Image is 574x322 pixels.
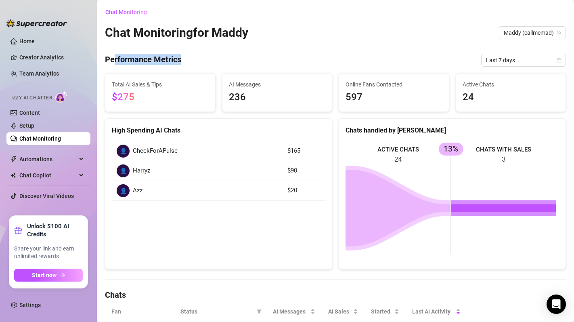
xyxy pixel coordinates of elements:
span: filter [255,305,263,318]
span: 236 [229,90,326,105]
span: Last AI Activity [412,307,454,316]
span: CheckForAPulse_ [133,146,180,156]
span: Maddy (callmemad) [504,27,561,39]
span: Izzy AI Chatter [11,94,52,102]
a: Discover Viral Videos [19,193,74,199]
span: team [557,30,561,35]
div: High Spending AI Chats [112,125,325,135]
span: $275 [112,91,134,103]
span: AI Messages [229,80,326,89]
span: Chat Copilot [19,169,77,182]
div: Chats handled by [PERSON_NAME] [346,125,559,135]
img: AI Chatter [55,91,68,103]
span: Automations [19,153,77,166]
span: Active Chats [463,80,559,89]
span: AI Messages [273,307,309,316]
h2: Chat Monitoring for Maddy [105,25,248,40]
article: $90 [287,166,321,176]
a: Setup [19,122,34,129]
span: Azz [133,186,142,196]
span: 24 [463,90,559,105]
span: gift [14,226,22,234]
span: arrow-right [60,272,65,278]
span: Started [371,307,393,316]
a: Home [19,38,35,44]
article: $165 [287,146,321,156]
span: 597 [346,90,442,105]
span: filter [257,309,262,314]
span: Share your link and earn unlimited rewards [14,245,83,261]
strong: Unlock $100 AI Credits [27,222,83,238]
div: 👤 [117,184,130,197]
div: Open Intercom Messenger [547,295,566,314]
button: Chat Monitoring [105,6,153,19]
img: logo-BBDzfeDw.svg [6,19,67,27]
div: 👤 [117,164,130,177]
a: Creator Analytics [19,51,84,64]
span: Harryz [133,166,150,176]
a: Content [19,109,40,116]
span: Online Fans Contacted [346,80,442,89]
a: Settings [19,302,41,308]
img: Chat Copilot [10,173,16,178]
span: calendar [557,58,561,63]
span: AI Sales [328,307,352,316]
span: Start now [32,272,57,278]
h4: Chats [105,289,566,301]
button: Start nowarrow-right [14,269,83,282]
h4: Performance Metrics [105,54,181,67]
span: Last 7 days [486,54,561,66]
span: Chat Monitoring [105,9,147,15]
div: 👤 [117,145,130,158]
a: Chat Monitoring [19,135,61,142]
span: thunderbolt [10,156,17,162]
span: Total AI Sales & Tips [112,80,209,89]
span: Status [180,307,253,316]
article: $20 [287,186,321,196]
a: Team Analytics [19,70,59,77]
